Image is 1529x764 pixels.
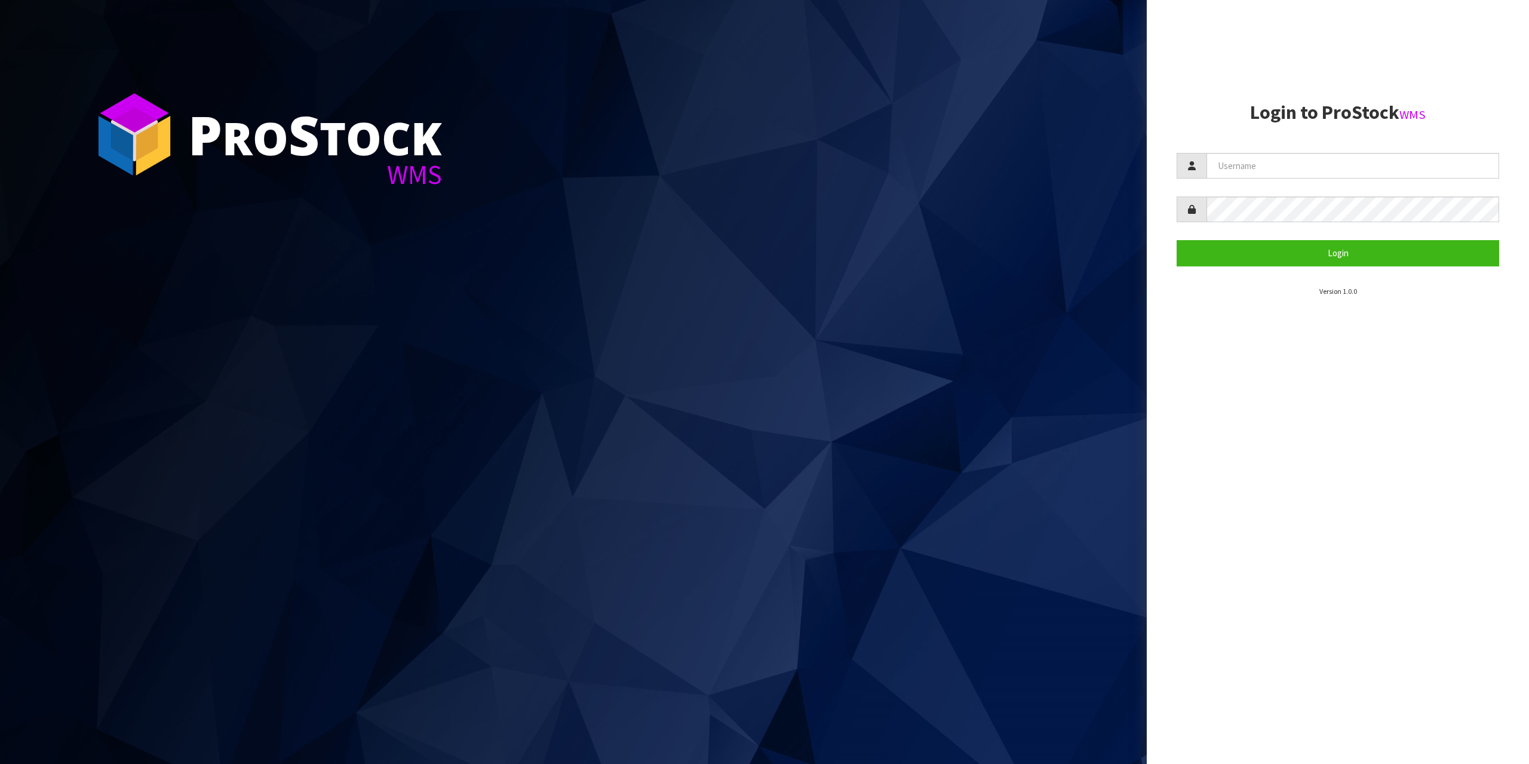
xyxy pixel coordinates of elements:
span: P [188,98,222,171]
div: ro tock [188,108,442,161]
input: Username [1206,153,1499,179]
h2: Login to ProStock [1177,102,1499,123]
div: WMS [188,161,442,188]
span: S [288,98,320,171]
button: Login [1177,240,1499,266]
img: ProStock Cube [90,90,179,179]
small: Version 1.0.0 [1319,287,1357,296]
small: WMS [1399,107,1426,122]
